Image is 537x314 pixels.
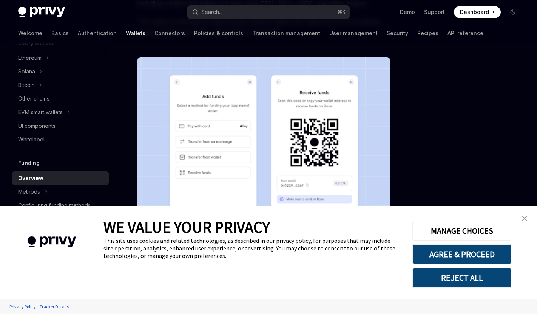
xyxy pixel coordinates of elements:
button: Toggle Solana section [12,65,109,78]
button: Open search [187,5,350,19]
button: Toggle Bitcoin section [12,78,109,92]
a: close banner [517,211,532,226]
h5: Funding [18,159,40,168]
img: dark logo [18,7,65,17]
a: Tracker Details [38,300,71,313]
a: Support [424,8,445,16]
button: MANAGE CHOICES [412,221,511,241]
img: close banner [522,216,527,221]
span: WE VALUE YOUR PRIVACY [103,217,270,237]
button: AGREE & PROCEED [412,244,511,264]
div: Configuring funding methods [18,201,91,210]
button: Toggle dark mode [507,6,519,18]
button: Toggle Ethereum section [12,51,109,65]
a: Authentication [78,24,117,42]
a: Policies & controls [194,24,243,42]
a: Privacy Policy [8,300,38,313]
div: Other chains [18,94,49,103]
a: Dashboard [454,6,501,18]
button: REJECT ALL [412,268,511,288]
a: Security [387,24,408,42]
div: This site uses cookies and related technologies, as described in our privacy policy, for purposes... [103,237,401,260]
a: Connectors [154,24,185,42]
div: Bitcoin [18,81,35,90]
a: Wallets [126,24,145,42]
div: Search... [201,8,222,17]
button: Toggle Methods section [12,185,109,199]
div: Methods [18,187,40,196]
button: Toggle EVM smart wallets section [12,106,109,119]
a: Recipes [417,24,438,42]
a: Demo [400,8,415,16]
img: company logo [11,225,92,258]
a: Configuring funding methods [12,199,109,212]
div: Whitelabel [18,135,45,144]
div: EVM smart wallets [18,108,63,117]
div: UI components [18,121,56,131]
div: Overview [18,174,43,183]
img: images/Funding.png [137,57,390,238]
a: Welcome [18,24,42,42]
a: Overview [12,171,109,185]
a: UI components [12,119,109,133]
a: Whitelabel [12,133,109,146]
a: Other chains [12,92,109,106]
span: ⌘ K [338,9,346,15]
a: API reference [447,24,483,42]
div: Solana [18,67,35,76]
a: User management [329,24,378,42]
div: Ethereum [18,53,42,62]
span: Dashboard [460,8,489,16]
a: Transaction management [252,24,320,42]
a: Basics [51,24,69,42]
